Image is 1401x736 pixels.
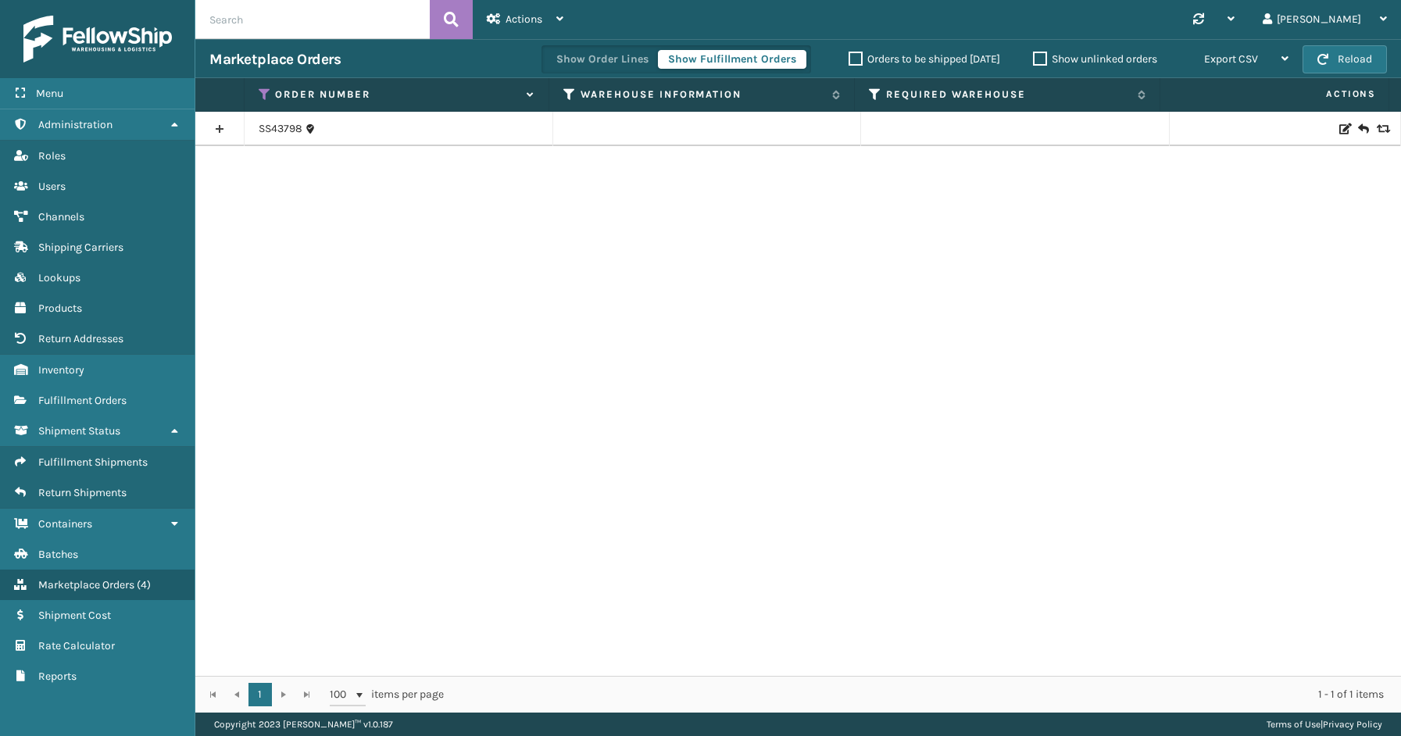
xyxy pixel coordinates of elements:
i: Edit [1339,123,1349,134]
span: Fulfillment Orders [38,394,127,407]
a: Terms of Use [1267,719,1321,730]
span: Products [38,302,82,315]
label: Show unlinked orders [1033,52,1157,66]
span: Export CSV [1204,52,1258,66]
label: Warehouse Information [581,88,824,102]
span: Administration [38,118,113,131]
span: Inventory [38,363,84,377]
div: | [1267,713,1382,736]
span: Marketplace Orders [38,578,134,591]
a: SS43798 [259,121,302,137]
span: Users [38,180,66,193]
a: 1 [248,683,272,706]
span: Fulfillment Shipments [38,456,148,469]
span: Actions [506,13,542,26]
span: Reports [38,670,77,683]
h3: Marketplace Orders [209,50,341,69]
button: Reload [1303,45,1387,73]
button: Show Fulfillment Orders [658,50,806,69]
span: Lookups [38,271,80,284]
a: Privacy Policy [1323,719,1382,730]
span: ( 4 ) [137,578,151,591]
img: logo [23,16,172,63]
label: Order Number [275,88,519,102]
span: Menu [36,87,63,100]
span: Channels [38,210,84,223]
div: 1 - 1 of 1 items [466,687,1384,702]
span: Containers [38,517,92,531]
p: Copyright 2023 [PERSON_NAME]™ v 1.0.187 [214,713,393,736]
i: Replace [1377,123,1386,134]
span: Actions [1165,81,1385,107]
label: Orders to be shipped [DATE] [849,52,1000,66]
button: Show Order Lines [546,50,659,69]
span: Shipment Status [38,424,120,438]
span: items per page [330,683,444,706]
span: Return Addresses [38,332,123,345]
span: Batches [38,548,78,561]
span: Shipment Cost [38,609,111,622]
i: Create Return Label [1358,121,1367,137]
span: Return Shipments [38,486,127,499]
span: 100 [330,687,353,702]
span: Rate Calculator [38,639,115,652]
label: Required Warehouse [886,88,1130,102]
span: Shipping Carriers [38,241,123,254]
span: Roles [38,149,66,163]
